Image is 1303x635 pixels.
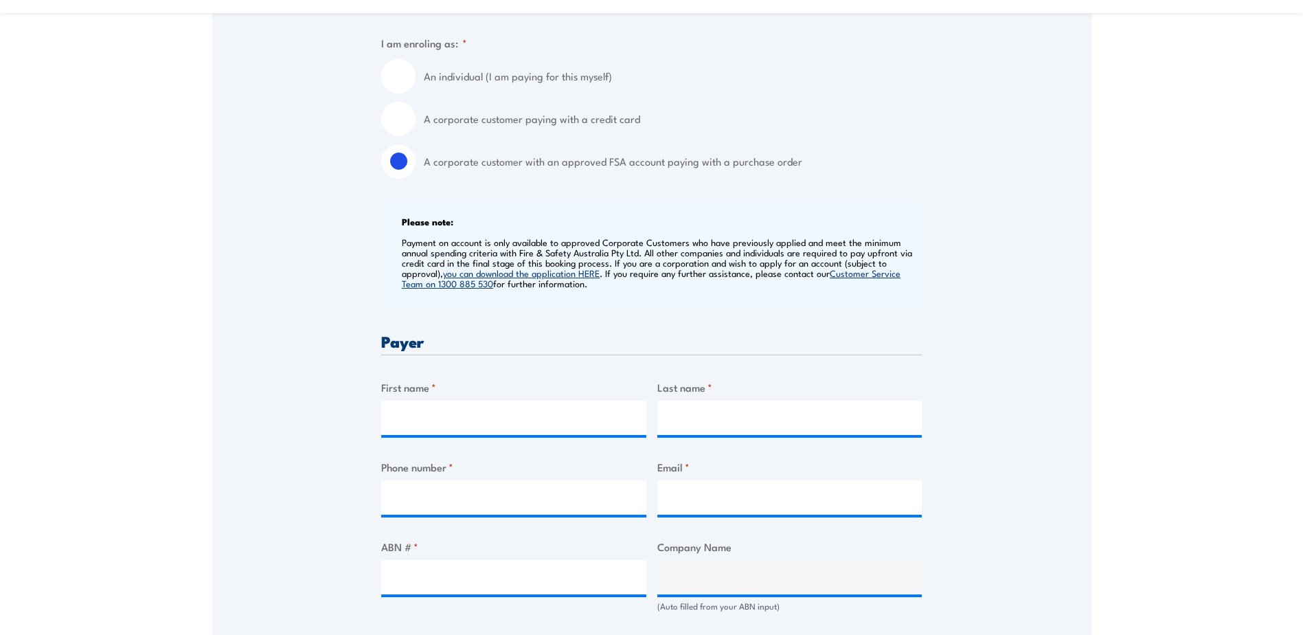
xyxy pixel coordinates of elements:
label: A corporate customer with an approved FSA account paying with a purchase order [424,144,922,179]
a: Customer Service Team on 1300 885 530 [402,267,900,289]
label: Last name [657,379,922,395]
legend: I am enroling as: [381,35,467,51]
label: An individual (I am paying for this myself) [424,59,922,93]
p: Payment on account is only available to approved Corporate Customers who have previously applied ... [402,237,918,289]
label: Company Name [657,539,922,555]
label: ABN # [381,539,646,555]
label: Email [657,459,922,475]
h3: Payer [381,333,922,349]
div: (Auto filled from your ABN input) [657,600,922,613]
a: you can download the application HERE [443,267,600,279]
label: First name [381,379,646,395]
label: A corporate customer paying with a credit card [424,102,922,136]
label: Phone number [381,459,646,475]
b: Please note: [402,214,453,228]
